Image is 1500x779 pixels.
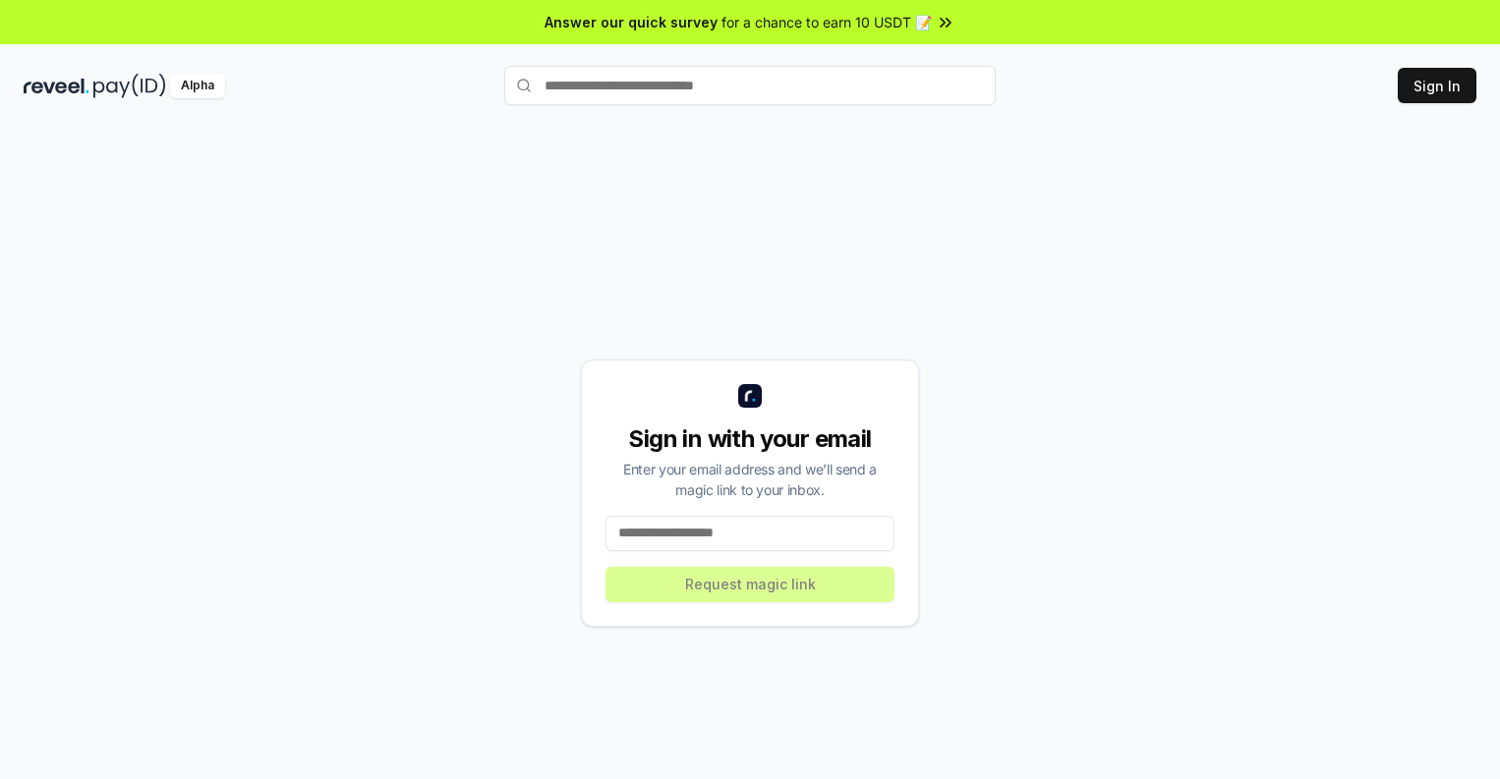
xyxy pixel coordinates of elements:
[93,74,166,98] img: pay_id
[545,12,718,32] span: Answer our quick survey
[738,384,762,408] img: logo_small
[24,74,89,98] img: reveel_dark
[606,459,894,500] div: Enter your email address and we’ll send a magic link to your inbox.
[606,423,894,455] div: Sign in with your email
[721,12,932,32] span: for a chance to earn 10 USDT 📝
[170,74,225,98] div: Alpha
[1398,68,1476,103] button: Sign In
